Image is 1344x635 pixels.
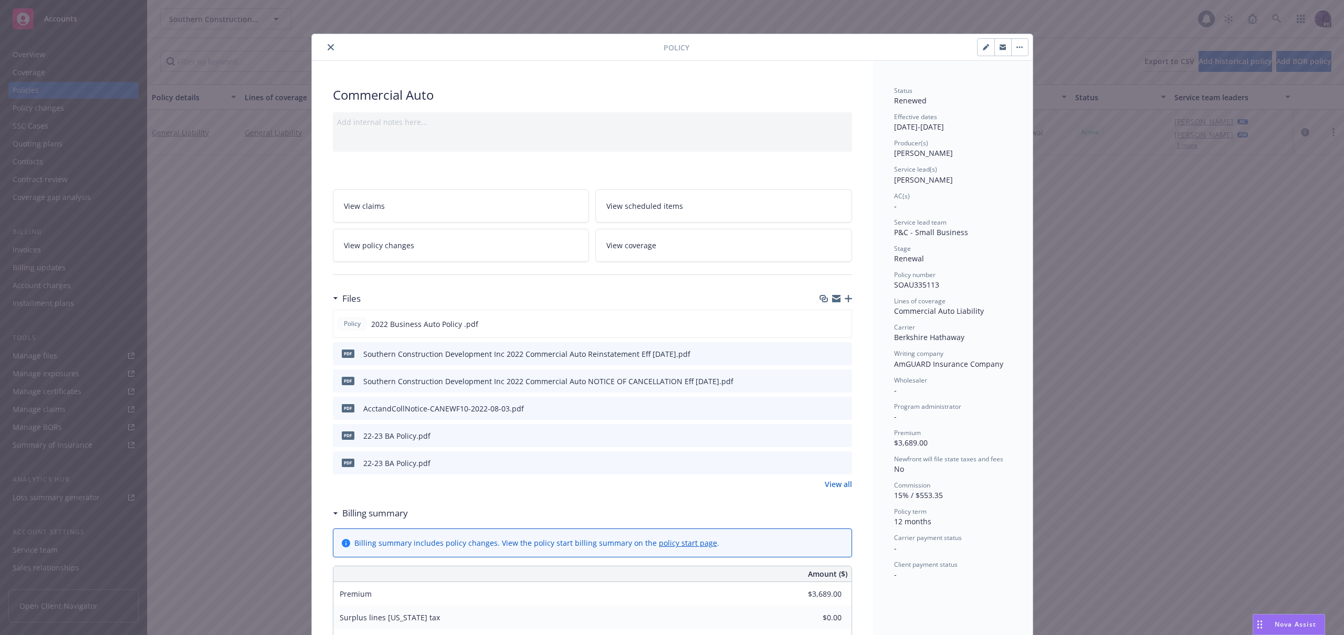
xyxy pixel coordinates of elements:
span: Surplus lines [US_STATE] tax [340,612,440,622]
span: pdf [342,431,354,439]
span: Commission [894,481,930,490]
span: P&C - Small Business [894,227,968,237]
span: Premium [340,589,372,599]
span: Program administrator [894,402,961,411]
span: Service lead(s) [894,165,937,174]
span: View coverage [606,240,656,251]
span: 15% / $553.35 [894,490,943,500]
div: Files [333,292,361,305]
button: preview file [838,319,847,330]
span: [PERSON_NAME] [894,175,953,185]
span: Policy term [894,507,927,516]
span: 12 months [894,516,931,526]
button: download file [822,348,830,359]
span: Effective dates [894,112,937,121]
div: Commercial Auto [333,86,852,104]
span: Policy number [894,270,936,279]
a: View scheduled items [595,189,852,223]
span: [PERSON_NAME] [894,148,953,158]
span: - [894,385,897,395]
span: AC(s) [894,192,910,200]
div: Southern Construction Development Inc 2022 Commercial Auto NOTICE OF CANCELLATION Eff [DATE].pdf [363,376,733,387]
span: Stage [894,244,911,253]
button: download file [822,376,830,387]
span: pdf [342,459,354,467]
button: preview file [838,403,848,414]
span: Carrier [894,323,915,332]
button: Nova Assist [1253,614,1325,635]
h3: Files [342,292,361,305]
button: download file [821,319,829,330]
span: Renewed [894,96,927,105]
a: View coverage [595,229,852,262]
div: 22-23 BA Policy.pdf [363,458,430,469]
span: Premium [894,428,921,437]
div: Drag to move [1253,615,1266,634]
span: View policy changes [344,240,414,251]
button: preview file [838,458,848,469]
span: Writing company [894,349,943,358]
button: download file [822,458,830,469]
span: View scheduled items [606,200,683,211]
span: pdf [342,404,354,412]
span: Lines of coverage [894,297,946,305]
button: download file [822,430,830,441]
span: Wholesaler [894,376,927,385]
span: - [894,569,897,579]
button: preview file [838,430,848,441]
span: - [894,201,897,211]
div: [DATE] - [DATE] [894,112,1012,132]
a: View all [825,479,852,490]
div: Billing summary includes policy changes. View the policy start billing summary on the . [354,537,719,548]
span: Status [894,86,912,95]
a: policy start page [659,538,717,548]
span: - [894,411,897,421]
div: Billing summary [333,506,408,520]
span: SOAU335113 [894,280,939,290]
button: close [324,41,337,54]
span: pdf [342,377,354,385]
div: AcctandCollNotice-CANEWF10-2022-08-03.pdf [363,403,524,414]
span: No [894,464,904,474]
span: Nova Assist [1275,620,1316,629]
span: Service lead team [894,218,947,227]
button: preview file [838,376,848,387]
span: Newfront will file state taxes and fees [894,454,1003,463]
span: Producer(s) [894,139,928,147]
span: Client payment status [894,560,958,569]
span: AmGUARD Insurance Company [894,359,1003,369]
span: $3,689.00 [894,438,928,448]
span: Commercial Auto Liability [894,306,984,316]
input: 0.00 [780,586,848,602]
a: View policy changes [333,229,590,262]
button: preview file [838,348,848,359]
span: 2022 Business Auto Policy .pdf [371,319,478,330]
span: Carrier payment status [894,533,962,542]
div: 22-23 BA Policy.pdf [363,430,430,441]
div: Southern Construction Development Inc 2022 Commercial Auto Reinstatement Eff [DATE].pdf [363,348,690,359]
div: Add internal notes here... [337,117,848,128]
span: Berkshire Hathaway [894,332,964,342]
h3: Billing summary [342,506,408,520]
input: 0.00 [780,610,848,626]
span: View claims [344,200,385,211]
span: Renewal [894,253,924,263]
button: download file [822,403,830,414]
a: View claims [333,189,590,223]
span: Amount ($) [808,568,847,579]
span: - [894,543,897,553]
span: Policy [664,42,689,53]
span: pdf [342,350,354,357]
span: Policy [342,319,363,329]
